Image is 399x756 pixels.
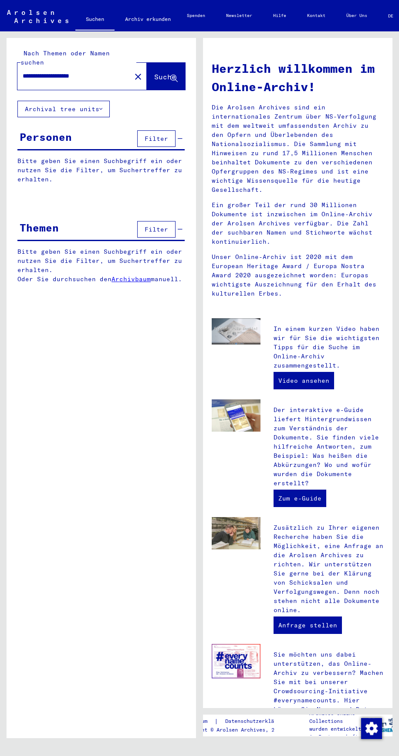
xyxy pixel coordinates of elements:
[145,135,168,143] span: Filter
[137,130,176,147] button: Filter
[297,5,336,26] a: Kontakt
[212,517,260,550] img: inquiries.jpg
[274,616,342,634] a: Anfrage stellen
[274,490,326,507] a: Zum e-Guide
[212,201,384,246] p: Ein großer Teil der rund 30 Millionen Dokumente ist inzwischen im Online-Archiv der Arolsen Archi...
[274,523,384,615] p: Zusätzlich zu Ihrer eigenen Recherche haben Sie die Möglichkeit, eine Anfrage an die Arolsen Arch...
[137,221,176,238] button: Filter
[133,72,143,82] mat-icon: close
[129,68,147,85] button: Clear
[176,5,216,26] a: Spenden
[218,717,297,726] a: Datenschutzerklärung
[263,5,297,26] a: Hilfe
[212,318,260,345] img: video.jpg
[75,9,115,31] a: Suchen
[180,717,297,726] div: |
[20,220,59,235] div: Themen
[216,5,263,26] a: Newsletter
[212,399,260,432] img: eguide.jpg
[145,225,168,233] span: Filter
[154,72,176,81] span: Suche
[336,5,378,26] a: Über Uns
[212,59,384,96] h1: Herzlich willkommen im Online-Archiv!
[274,372,334,389] a: Video ansehen
[180,726,297,734] p: Copyright © Arolsen Archives, 2021
[17,157,185,184] p: Bitte geben Sie einen Suchbegriff ein oder nutzen Sie die Filter, um Suchertreffer zu erhalten.
[20,49,110,66] mat-label: Nach Themen oder Namen suchen
[361,718,382,739] img: Zustimmung ändern
[17,101,110,117] button: Archival tree units
[274,405,384,488] p: Der interaktive e-Guide liefert Hintergrundwissen zum Verständnis der Dokumente. Sie finden viele...
[212,103,384,194] p: Die Arolsen Archives sind ein internationales Zentrum über NS-Verfolgung mit dem weltweit umfasse...
[7,10,68,23] img: Arolsen_neg.svg
[274,324,384,370] p: In einem kurzen Video haben wir für Sie die wichtigsten Tipps für die Suche im Online-Archiv zusa...
[147,63,185,90] button: Suche
[309,725,369,749] p: wurden entwickelt in Partnerschaft mit
[388,14,398,18] span: DE
[212,252,384,298] p: Unser Online-Archiv ist 2020 mit dem European Heritage Award / Europa Nostra Award 2020 ausgezeic...
[17,247,185,284] p: Bitte geben Sie einen Suchbegriff ein oder nutzen Sie die Filter, um Suchertreffer zu erhalten. O...
[112,275,151,283] a: Archivbaum
[212,644,260,678] img: enc.jpg
[20,129,72,145] div: Personen
[115,9,181,30] a: Archiv erkunden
